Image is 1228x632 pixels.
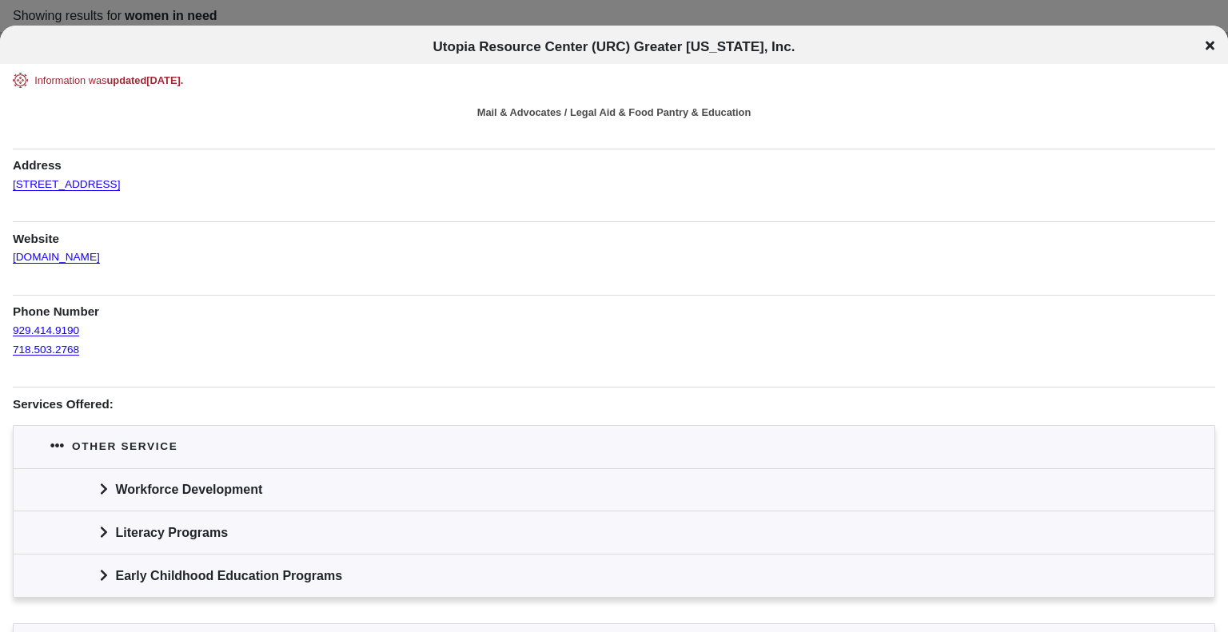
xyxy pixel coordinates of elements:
[14,511,1214,554] div: Literacy Programs
[13,221,1215,247] h1: Website
[13,149,1215,174] h1: Address
[13,295,1215,320] h1: Phone Number
[107,74,184,86] span: updated [DATE] .
[433,39,795,54] span: Utopia Resource Center (URC) Greater [US_STATE], Inc.
[13,165,120,191] a: [STREET_ADDRESS]
[13,105,1215,120] div: Mail & Advocates / Legal Aid & Food Pantry & Education
[14,554,1214,597] div: Early Childhood Education Programs
[13,238,100,264] a: [DOMAIN_NAME]
[34,73,1194,88] div: Information was
[14,468,1214,511] div: Workforce Development
[72,438,177,455] div: Other service
[13,331,79,356] a: 718.503.2768
[13,387,1215,412] h1: Services Offered:
[13,312,79,337] a: 929.414.9190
